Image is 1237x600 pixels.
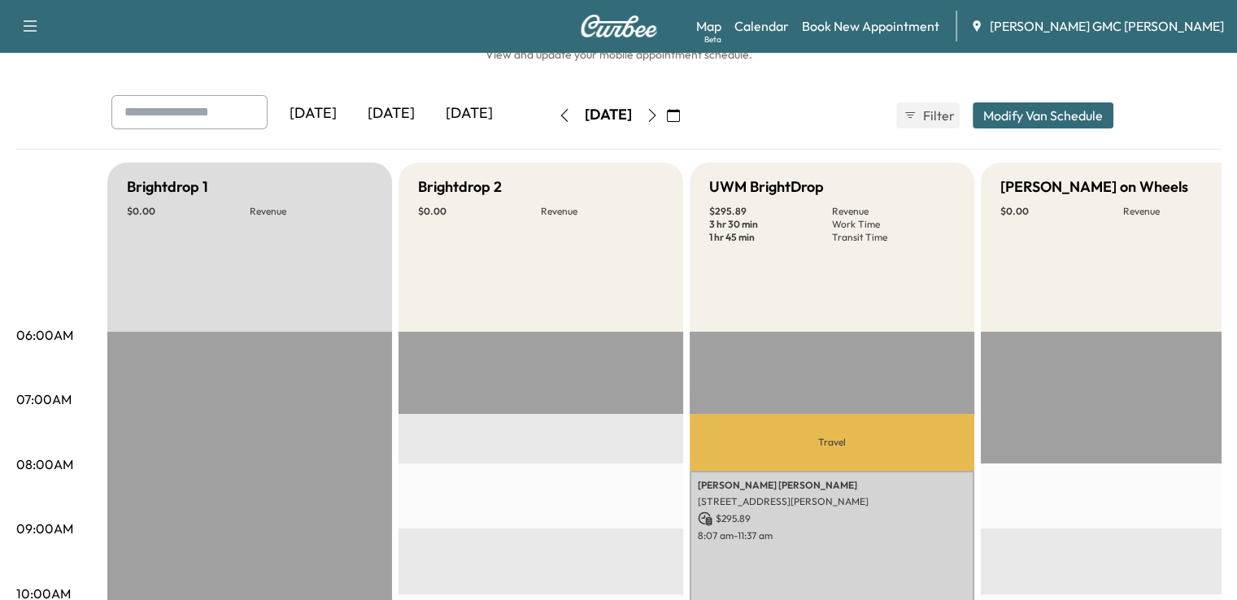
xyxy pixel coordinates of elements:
p: 08:00AM [16,454,73,474]
h5: Brightdrop 2 [418,176,502,198]
button: Modify Van Schedule [973,102,1113,128]
p: Travel [690,414,974,471]
p: 06:00AM [16,325,73,345]
span: [PERSON_NAME] GMC [PERSON_NAME] [990,16,1224,36]
span: Filter [923,106,952,125]
p: Transit Time [832,231,955,244]
a: MapBeta [696,16,721,36]
p: 09:00AM [16,519,73,538]
p: Work Time [832,218,955,231]
p: 07:00AM [16,389,72,409]
p: $ 0.00 [418,205,541,218]
p: 1 hr 45 min [709,231,832,244]
p: $ 0.00 [127,205,250,218]
div: Beta [704,33,721,46]
p: [STREET_ADDRESS][PERSON_NAME] [698,495,966,508]
h6: View and update your mobile appointment schedule. [16,46,1221,63]
div: [DATE] [274,95,352,133]
h5: [PERSON_NAME] on Wheels [1000,176,1188,198]
h5: Brightdrop 1 [127,176,208,198]
p: 8:07 am - 11:37 am [698,529,966,542]
p: Revenue [250,205,372,218]
h5: UWM BrightDrop [709,176,824,198]
p: Revenue [541,205,664,218]
p: [PERSON_NAME] [PERSON_NAME] [698,479,966,492]
a: Calendar [734,16,789,36]
p: $ 295.89 [698,511,966,526]
div: [DATE] [430,95,508,133]
p: 3 hr 30 min [709,218,832,231]
p: $ 0.00 [1000,205,1123,218]
div: [DATE] [585,105,632,125]
button: Filter [896,102,960,128]
a: Book New Appointment [802,16,939,36]
div: [DATE] [352,95,430,133]
p: Revenue [832,205,955,218]
p: $ 295.89 [709,205,832,218]
img: Curbee Logo [580,15,658,37]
